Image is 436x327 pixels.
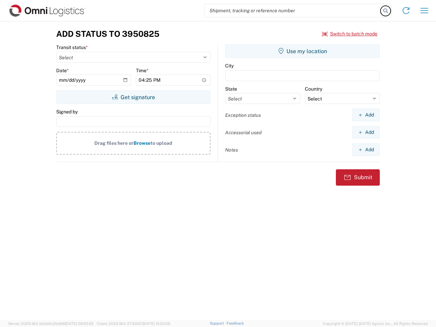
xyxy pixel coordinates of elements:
[151,140,172,146] span: to upload
[56,44,88,50] label: Transit status
[225,129,262,136] label: Accessorial used
[225,86,237,92] label: State
[65,322,94,326] span: [DATE] 09:52:52
[225,63,234,69] label: City
[134,140,151,146] span: Browse
[352,109,380,121] button: Add
[56,29,159,39] h3: Add Status to 3950825
[136,67,149,74] label: Time
[56,90,211,104] button: Get signature
[322,28,377,40] button: Switch to batch mode
[97,322,170,326] span: Client: 2025.18.0-27d3021
[352,126,380,139] button: Add
[225,112,261,118] label: Exception status
[94,140,134,146] span: Drag files here or
[8,322,94,326] span: Server: 2025.18.0-bb0e0c2bd68
[210,321,227,325] a: Support
[143,322,170,326] span: [DATE] 10:20:09
[305,86,322,92] label: Country
[225,44,380,58] button: Use my location
[56,67,69,74] label: Date
[204,4,381,17] input: Shipment, tracking or reference number
[225,147,238,153] label: Notes
[56,109,78,115] label: Signed by
[352,143,380,156] button: Add
[323,321,428,327] span: Copyright © [DATE]-[DATE] Agistix Inc., All Rights Reserved
[227,321,244,325] a: Feedback
[336,169,380,186] button: Submit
